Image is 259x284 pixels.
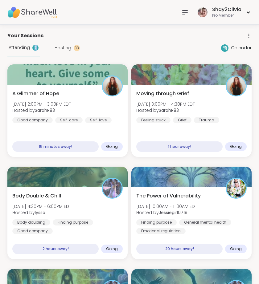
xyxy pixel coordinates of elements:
div: 2 hours away! [12,244,99,254]
span: Hosted by [12,107,71,113]
img: Jessiegirl0719 [227,179,246,198]
span: Your Sessions [7,32,43,39]
span: [DATE] 2:00PM - 3:00PM EDT [12,101,71,107]
div: Self-care [55,117,83,123]
div: Good company [12,117,53,123]
span: The Power of Vulnerability [136,192,201,200]
div: Shay2Olivia [212,6,241,13]
span: Going [230,144,242,149]
img: SarahR83 [103,76,122,95]
div: Finding purpose [53,219,93,225]
span: Going [106,246,118,251]
b: SarahR83 [35,107,55,113]
span: Calendar [231,45,252,51]
span: Hosted by [136,209,197,216]
div: Grief [173,117,191,123]
img: ShareWell Nav Logo [7,2,57,23]
span: Moving through Grief [136,90,189,97]
span: Hosted by [136,107,195,113]
span: Hosted by [12,209,71,216]
div: Self-love [85,117,112,123]
div: Finding purpose [136,219,177,225]
span: [DATE] 3:00PM - 4:30PM EDT [136,101,195,107]
div: Emotional regulation [136,228,186,234]
div: Feeling stuck [136,117,171,123]
span: [DATE] 4:30PM - 6:00PM EDT [12,203,71,209]
div: 15 minutes away! [12,141,99,152]
div: Body doubling [12,219,50,225]
span: Going [106,144,118,149]
img: lyssa [103,179,122,198]
span: A Glimmer of Hope [12,90,59,97]
div: Pro Member [212,13,241,18]
span: [DATE] 10:00AM - 11:00AM EDT [136,203,197,209]
div: 33 [74,45,80,51]
span: Going [230,246,242,251]
div: 7 [32,45,39,51]
div: General mental health [179,219,231,225]
b: SarahR83 [159,107,179,113]
b: lyssa [35,209,45,216]
span: Body Double & Chill [12,192,61,200]
b: Jessiegirl0719 [159,209,187,216]
div: 20 hours away! [136,244,223,254]
div: 1 hour away! [136,141,223,152]
div: Good company [12,228,53,234]
span: Attending [9,44,30,51]
div: Trauma [194,117,219,123]
img: SarahR83 [227,76,246,95]
img: Shay2Olivia [198,7,208,17]
span: Hosting [55,45,71,51]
